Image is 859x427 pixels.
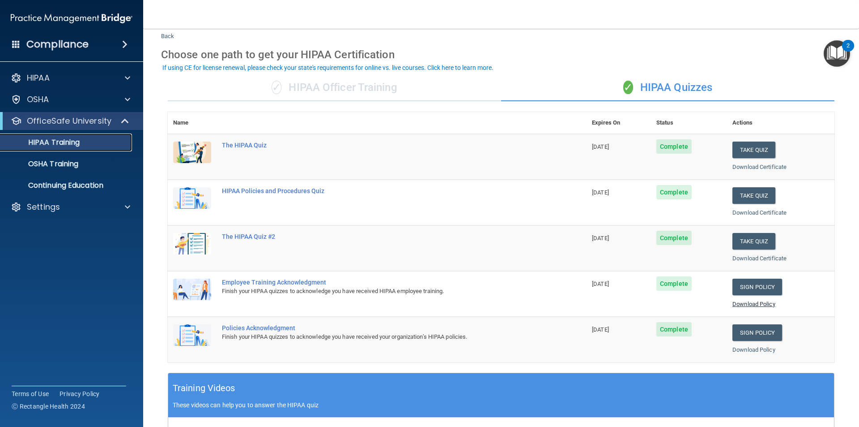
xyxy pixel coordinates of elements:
a: Terms of Use [12,389,49,398]
div: The HIPAA Quiz #2 [222,233,542,240]
a: Download Certificate [732,255,787,262]
p: HIPAA Training [6,138,80,147]
div: HIPAA Quizzes [501,74,834,101]
th: Status [651,112,727,134]
div: 2 [846,46,850,57]
span: Complete [656,322,692,336]
div: Choose one path to get your HIPAA Certification [161,42,841,68]
div: Policies Acknowledgment [222,324,542,332]
span: ✓ [623,81,633,94]
button: Take Quiz [732,187,775,204]
h4: Compliance [26,38,89,51]
a: Download Policy [732,346,775,353]
button: Open Resource Center, 2 new notifications [824,40,850,67]
p: Settings [27,202,60,212]
span: [DATE] [592,143,609,150]
th: Expires On [587,112,651,134]
iframe: Drift Widget Chat Controller [704,363,848,399]
div: Finish your HIPAA quizzes to acknowledge you have received HIPAA employee training. [222,286,542,297]
span: Ⓒ Rectangle Health 2024 [12,402,85,411]
span: [DATE] [592,235,609,242]
h5: Training Videos [173,380,235,396]
span: Complete [656,139,692,154]
a: Download Certificate [732,164,787,170]
a: Sign Policy [732,279,782,295]
p: OfficeSafe University [27,116,111,126]
a: Privacy Policy [60,389,100,398]
img: PMB logo [11,9,132,27]
a: Download Policy [732,301,775,307]
p: Continuing Education [6,181,128,190]
span: [DATE] [592,189,609,196]
p: These videos can help you to answer the HIPAA quiz [173,401,829,409]
a: Back [161,22,174,39]
span: [DATE] [592,280,609,287]
th: Name [168,112,217,134]
div: If using CE for license renewal, please check your state's requirements for online vs. live cours... [162,65,493,71]
div: Employee Training Acknowledgment [222,279,542,286]
span: ✓ [272,81,281,94]
div: HIPAA Policies and Procedures Quiz [222,187,542,194]
button: Take Quiz [732,142,775,158]
div: HIPAA Officer Training [168,74,501,101]
span: [DATE] [592,326,609,333]
a: HIPAA [11,73,130,83]
a: OfficeSafe University [11,116,130,126]
span: Complete [656,231,692,245]
th: Actions [727,112,834,134]
div: Finish your HIPAA quizzes to acknowledge you have received your organization’s HIPAA policies. [222,332,542,342]
a: Download Certificate [732,209,787,216]
a: Settings [11,202,130,212]
span: Complete [656,185,692,199]
button: Take Quiz [732,233,775,250]
div: The HIPAA Quiz [222,142,542,149]
span: Complete [656,276,692,291]
a: Sign Policy [732,324,782,341]
p: OSHA [27,94,49,105]
button: If using CE for license renewal, please check your state's requirements for online vs. live cours... [161,63,495,72]
p: HIPAA [27,73,50,83]
p: OSHA Training [6,160,78,168]
a: OSHA [11,94,130,105]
